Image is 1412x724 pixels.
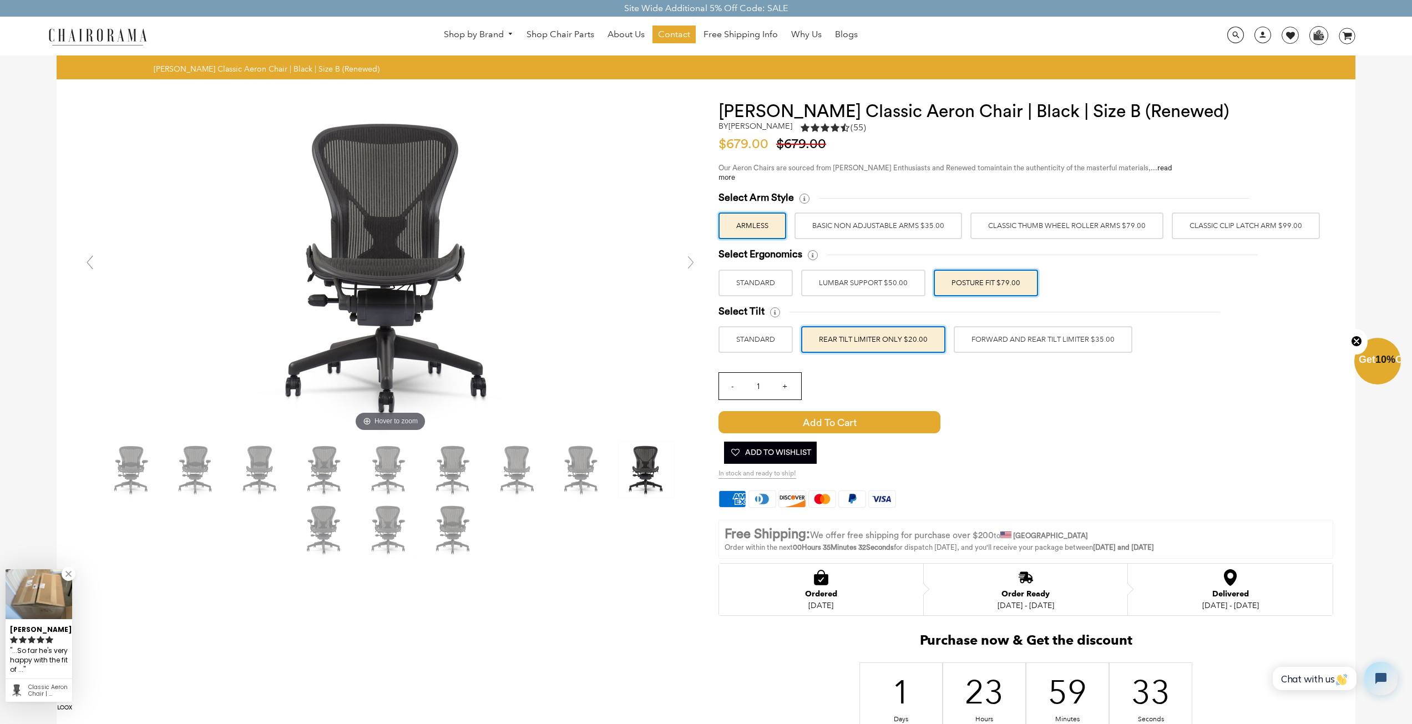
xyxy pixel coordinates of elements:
[554,442,610,498] img: Herman Miller Classic Aeron Chair | Black | Size B (Renewed) - chairorama
[998,590,1054,599] div: Order Ready
[297,442,352,498] img: Herman Miller Classic Aeron Chair | Black | Size B (Renewed) - chairorama
[608,29,645,40] span: About Us
[724,442,817,464] button: Add To Wishlist
[619,442,674,498] img: Herman Miller Classic Aeron Chair | Black | Size B (Renewed) - chairorama
[361,442,417,498] img: Herman Miller Classic Aeron Chair | Black | Size B (Renewed) - chairorama
[829,26,863,43] a: Blogs
[45,636,53,644] svg: rating icon full
[426,502,481,558] img: Herman Miller Classic Aeron Chair
[1059,670,1077,713] div: 59
[1310,27,1327,43] img: WhatsApp_Image_2024-07-12_at_16.23.01.webp
[521,26,600,43] a: Shop Chair Parts
[718,469,796,479] span: In stock and ready to ship!
[805,590,837,599] div: Ordered
[718,632,1333,654] h2: Purchase now & Get the discount
[794,212,962,239] label: BASIC NON ADJUSTABLE ARMS $35.00
[718,212,786,239] label: ARMLESS
[718,270,793,296] label: STANDARD
[19,636,27,644] svg: rating icon full
[718,102,1333,121] h1: [PERSON_NAME] Classic Aeron Chair | Black | Size B (Renewed)
[791,29,822,40] span: Why Us
[805,601,837,610] div: [DATE]
[361,502,417,558] img: Herman Miller Classic Aeron Chair | Black | Size B (Renewed) - chairorama
[1375,354,1395,365] span: 10%
[1093,544,1154,551] strong: [DATE] and [DATE]
[718,326,793,353] label: STANDARD
[1059,715,1077,724] div: Minutes
[725,543,1327,553] p: Order within the next for dispatch [DATE], and you'll receive your package between
[10,645,68,676] div: ...So far he's very happy with the fit of chair and features too....
[725,526,1327,543] p: to
[652,26,696,43] a: Contact
[658,29,690,40] span: Contact
[490,442,545,498] img: Herman Miller Classic Aeron Chair | Black | Size B (Renewed) - chairorama
[232,442,288,498] img: Herman Miller Classic Aeron Chair | Black | Size B (Renewed) - chairorama
[1359,354,1410,365] span: Get Off
[851,122,866,134] span: (55)
[426,442,481,498] img: Herman Miller Classic Aeron Chair | Black | Size B (Renewed) - chairorama
[954,326,1132,353] label: FORWARD AND REAR TILT LIMITER $35.00
[1354,339,1401,386] div: Get10%OffClose teaser
[718,305,765,318] span: Select Tilt
[801,326,945,353] label: REAR TILT LIMITER ONLY $20.00
[602,26,650,43] a: About Us
[786,26,827,43] a: Why Us
[801,270,925,296] label: LUMBAR SUPPORT $50.00
[718,164,984,171] span: Our Aeron Chairs are sourced from [PERSON_NAME] Enthusiasts and Renewed to
[718,138,774,151] span: $679.00
[104,442,159,498] img: Herman Miller Classic Aeron Chair | Black | Size B (Renewed) - chairorama
[718,191,794,204] span: Select Arm Style
[728,121,792,131] a: [PERSON_NAME]
[793,544,894,551] span: 00Hours 35Minutes 32Seconds
[718,411,1149,433] button: Add to Cart
[892,715,910,724] div: Days
[224,262,556,272] a: Hover to zoom
[10,621,68,635] div: [PERSON_NAME]
[801,121,866,136] a: 4.5 rating (55 votes)
[1013,532,1088,539] strong: [GEOGRAPHIC_DATA]
[835,29,858,40] span: Blogs
[42,27,153,46] img: chairorama
[1345,329,1368,355] button: Close teaser
[438,26,519,43] a: Shop by Brand
[10,636,18,644] svg: rating icon full
[730,442,811,464] span: Add To Wishlist
[975,715,994,724] div: Hours
[704,29,778,40] span: Free Shipping Info
[975,670,994,713] div: 23
[28,636,36,644] svg: rating icon full
[718,411,940,433] span: Add to Cart
[998,601,1054,610] div: [DATE] - [DATE]
[1142,670,1160,713] div: 33
[200,26,1101,46] nav: DesktopNavigation
[297,502,352,558] img: Herman Miller Classic Aeron Chair | Black | Size B (Renewed) - chairorama
[6,569,72,619] img: Patti S. review of Classic Aeron Chair | Black | Size B (Renewed)
[970,212,1163,239] label: Classic Thumb Wheel Roller Arms $79.00
[771,373,798,399] input: +
[718,121,792,131] h2: by
[1142,715,1160,724] div: Seconds
[1202,601,1259,610] div: [DATE] - [DATE]
[810,531,994,540] span: We offer free shipping for purchase over $200
[719,373,746,399] input: -
[37,636,44,644] svg: rating icon full
[725,528,810,541] strong: Free Shipping:
[154,64,379,74] span: [PERSON_NAME] Classic Aeron Chair | Black | Size B (Renewed)
[154,64,383,74] nav: breadcrumbs
[1261,652,1407,705] iframe: Tidio Chat
[28,684,68,697] div: Classic Aeron Chair | Black | Size B (Renewed)
[1202,590,1259,599] div: Delivered
[527,29,594,40] span: Shop Chair Parts
[892,670,910,713] div: 1
[168,442,224,498] img: Herman Miller Classic Aeron Chair | Black | Size B (Renewed) - chairorama
[776,138,832,151] span: $679.00
[718,248,802,261] span: Select Ergonomics
[801,121,866,134] div: 4.5 rating (55 votes)
[1172,212,1320,239] label: Classic Clip Latch Arm $99.00
[224,102,556,434] img: DSC_4714_grande.jpg
[698,26,783,43] a: Free Shipping Info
